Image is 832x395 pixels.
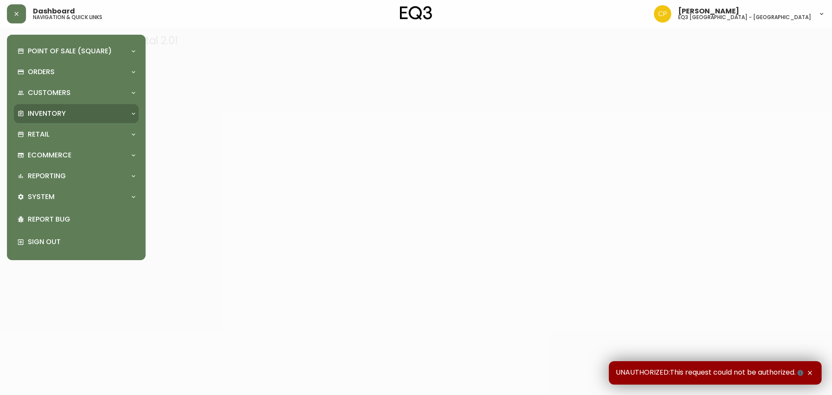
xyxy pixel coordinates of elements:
div: Sign Out [14,231,139,253]
span: Dashboard [33,8,75,15]
p: System [28,192,55,202]
p: Point of Sale (Square) [28,46,112,56]
h5: eq3 [GEOGRAPHIC_DATA] - [GEOGRAPHIC_DATA] [678,15,811,20]
span: [PERSON_NAME] [678,8,739,15]
div: Customers [14,83,139,102]
p: Ecommerce [28,150,71,160]
div: Orders [14,62,139,82]
div: Ecommerce [14,146,139,165]
h5: navigation & quick links [33,15,102,20]
p: Orders [28,67,55,77]
div: Inventory [14,104,139,123]
p: Reporting [28,171,66,181]
p: Sign Out [28,237,135,247]
p: Customers [28,88,71,98]
div: Reporting [14,166,139,186]
span: UNAUTHORIZED:This request could not be authorized. [616,368,805,378]
div: Retail [14,125,139,144]
div: Report Bug [14,208,139,231]
p: Retail [28,130,49,139]
p: Inventory [28,109,66,118]
img: logo [400,6,432,20]
div: System [14,187,139,206]
div: Point of Sale (Square) [14,42,139,61]
p: Report Bug [28,215,135,224]
img: 6aeca34137a4ce1440782ad85f87d82f [654,5,671,23]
